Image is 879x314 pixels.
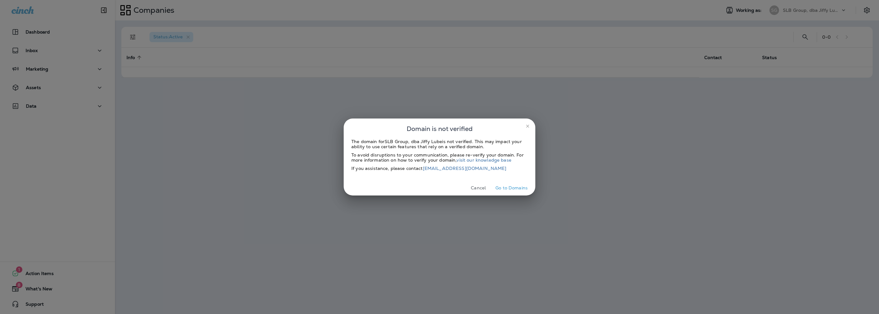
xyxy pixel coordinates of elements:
div: To avoid disruptions to your communication, please re-verify your domain. For more information on... [351,152,528,163]
div: If you assistance, please contact [351,166,528,171]
span: Domain is not verified [407,124,473,134]
button: Cancel [466,183,490,193]
button: Go to Domains [493,183,530,193]
a: [EMAIL_ADDRESS][DOMAIN_NAME] [423,165,507,171]
button: close [523,121,533,131]
a: visit our knowledge base [456,157,511,163]
div: The domain for SLB Group, dba Jiffy Lube is not verified. This may impact your ability to use cer... [351,139,528,149]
